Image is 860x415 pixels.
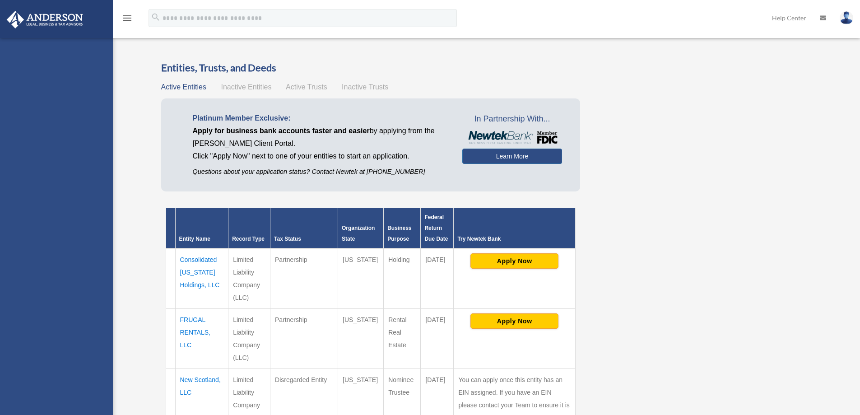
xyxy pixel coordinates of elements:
p: by applying from the [PERSON_NAME] Client Portal. [193,125,449,150]
th: Business Purpose [384,208,421,248]
th: Entity Name [175,208,228,248]
h3: Entities, Trusts, and Deeds [161,61,581,75]
td: Limited Liability Company (LLC) [228,308,270,368]
td: [DATE] [421,248,454,309]
span: Active Trusts [286,83,327,91]
td: Partnership [270,308,338,368]
td: Consolidated [US_STATE] Holdings, LLC [175,248,228,309]
span: Apply for business bank accounts faster and easier [193,127,370,135]
span: Inactive Trusts [342,83,388,91]
td: [DATE] [421,308,454,368]
button: Apply Now [470,253,558,269]
p: Questions about your application status? Contact Newtek at [PHONE_NUMBER] [193,166,449,177]
th: Tax Status [270,208,338,248]
a: menu [122,16,133,23]
i: menu [122,13,133,23]
th: Organization State [338,208,384,248]
div: Try Newtek Bank [457,233,572,244]
button: Apply Now [470,313,558,329]
img: Anderson Advisors Platinum Portal [4,11,86,28]
td: Partnership [270,248,338,309]
td: Rental Real Estate [384,308,421,368]
p: Platinum Member Exclusive: [193,112,449,125]
td: [US_STATE] [338,248,384,309]
td: Limited Liability Company (LLC) [228,248,270,309]
td: [US_STATE] [338,308,384,368]
span: Active Entities [161,83,206,91]
td: FRUGAL RENTALS, LLC [175,308,228,368]
i: search [151,12,161,22]
th: Federal Return Due Date [421,208,454,248]
img: NewtekBankLogoSM.png [467,131,558,145]
td: Holding [384,248,421,309]
a: Learn More [462,149,562,164]
img: User Pic [840,11,853,24]
th: Record Type [228,208,270,248]
p: Click "Apply Now" next to one of your entities to start an application. [193,150,449,163]
span: Inactive Entities [221,83,271,91]
span: In Partnership With... [462,112,562,126]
